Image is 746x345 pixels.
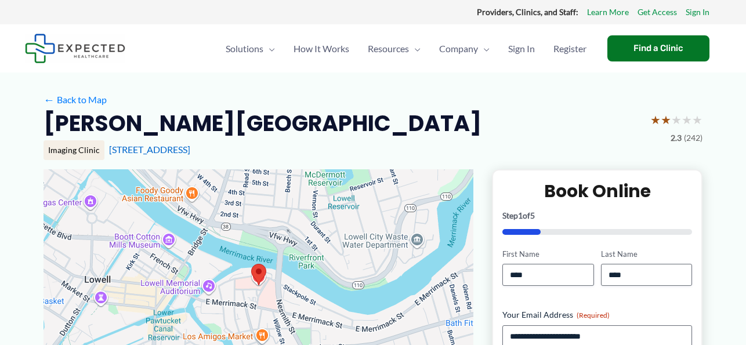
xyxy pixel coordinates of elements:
[25,34,125,63] img: Expected Healthcare Logo - side, dark font, small
[502,309,692,321] label: Your Email Address
[553,28,586,69] span: Register
[661,109,671,130] span: ★
[502,212,692,220] p: Step of
[671,130,682,146] span: 2.3
[577,311,610,319] span: (Required)
[686,5,709,20] a: Sign In
[368,28,409,69] span: Resources
[499,28,544,69] a: Sign In
[216,28,284,69] a: SolutionsMenu Toggle
[294,28,349,69] span: How It Works
[477,7,578,17] strong: Providers, Clinics, and Staff:
[502,249,593,260] label: First Name
[226,28,263,69] span: Solutions
[216,28,596,69] nav: Primary Site Navigation
[358,28,430,69] a: ResourcesMenu Toggle
[601,249,692,260] label: Last Name
[530,210,535,220] span: 5
[682,109,692,130] span: ★
[650,109,661,130] span: ★
[439,28,478,69] span: Company
[44,140,104,160] div: Imaging Clinic
[284,28,358,69] a: How It Works
[263,28,275,69] span: Menu Toggle
[44,91,107,108] a: ←Back to Map
[502,180,692,202] h2: Book Online
[518,210,523,220] span: 1
[684,130,702,146] span: (242)
[430,28,499,69] a: CompanyMenu Toggle
[638,5,677,20] a: Get Access
[671,109,682,130] span: ★
[544,28,596,69] a: Register
[44,94,55,105] span: ←
[409,28,421,69] span: Menu Toggle
[692,109,702,130] span: ★
[478,28,490,69] span: Menu Toggle
[508,28,535,69] span: Sign In
[607,35,709,61] a: Find a Clinic
[109,144,190,155] a: [STREET_ADDRESS]
[44,109,481,137] h2: [PERSON_NAME][GEOGRAPHIC_DATA]
[587,5,629,20] a: Learn More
